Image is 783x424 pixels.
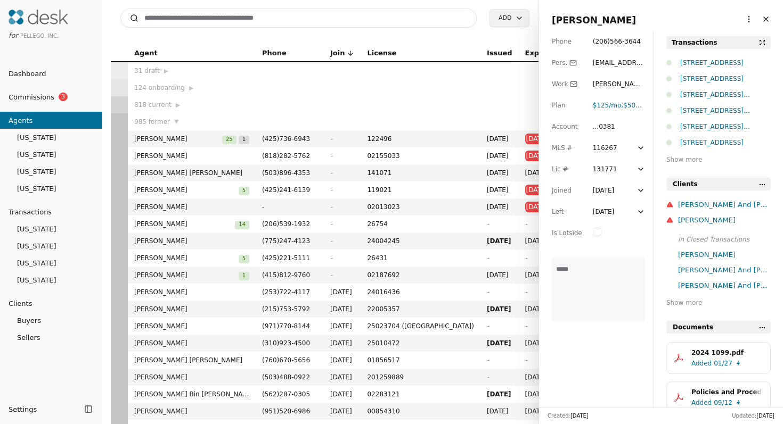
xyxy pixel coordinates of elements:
span: [DATE] [526,185,553,195]
span: [DATE] [526,134,553,144]
span: [PERSON_NAME] [134,253,239,263]
span: - [487,356,489,364]
span: Added [691,397,712,408]
button: 14 [235,219,249,229]
div: [PERSON_NAME] And [PERSON_NAME] [678,264,771,276]
span: [DATE] [487,134,512,144]
span: ( 425 ) 241 - 6139 [262,186,310,194]
span: - [525,322,527,330]
span: License [367,47,396,59]
div: [STREET_ADDRESS][PERSON_NAME] [680,89,771,100]
div: [DATE] [593,185,615,196]
span: [DATE] [525,338,554,348]
div: [STREET_ADDRESS] [680,137,771,148]
div: Show more [666,154,771,165]
span: $125 /mo [593,102,622,109]
span: - [262,202,317,212]
div: Pers. [552,57,582,68]
span: 3 [59,93,68,101]
span: [DATE] [487,236,512,246]
div: Plan [552,100,582,111]
span: ( 215 ) 753 - 5792 [262,305,310,313]
span: Expires [525,47,554,59]
span: [PERSON_NAME] [134,406,249,417]
span: - [330,237,332,245]
span: [DATE] [525,304,554,314]
span: [DATE] [525,270,554,280]
button: 5 [239,185,249,195]
span: [PERSON_NAME] [134,151,249,161]
span: 01/27 [714,358,732,369]
span: - [330,220,332,228]
span: ( 503 ) 488 - 0922 [262,373,310,381]
span: 5 [239,187,249,195]
span: [DATE] [487,304,512,314]
span: ▶ [189,84,193,93]
span: 25010472 [367,338,474,348]
span: ( 425 ) 736 - 6943 [262,135,310,143]
span: ( 951 ) 520 - 6986 [262,408,310,415]
span: Clients [673,179,698,189]
div: [PERSON_NAME] And [PERSON_NAME] [678,199,771,210]
div: [STREET_ADDRESS][PERSON_NAME] [680,105,771,116]
span: [PERSON_NAME] [134,270,239,280]
div: Work [552,79,582,89]
span: [DATE] [487,168,512,178]
span: 24016436 [367,287,474,297]
span: ▶ [164,66,168,76]
div: [PERSON_NAME] And [PERSON_NAME] [678,280,771,291]
span: [DATE] [487,202,512,212]
span: [DATE] [330,287,354,297]
span: 22005357 [367,304,474,314]
span: [PERSON_NAME] [134,372,249,383]
span: [DATE] [330,406,354,417]
button: Add [490,9,529,27]
span: [DATE] [330,304,354,314]
span: 25 [222,136,236,144]
span: ( 425 ) 221 - 5111 [262,254,310,262]
span: , [593,102,623,109]
span: ( 775 ) 247 - 4123 [262,237,310,245]
span: [DATE] [330,338,354,348]
span: 24004245 [367,236,474,246]
span: 26754 [367,219,474,229]
div: Left [552,206,582,217]
span: 14 [235,221,249,229]
button: 25 [222,134,236,144]
span: ( 562 ) 287 - 0305 [262,390,310,398]
span: [PERSON_NAME] [134,185,239,195]
span: [DATE] [525,168,554,178]
span: ▶ [176,101,180,110]
div: Transactions [672,37,717,48]
span: [DATE] [525,389,554,400]
span: [DATE] [487,151,512,161]
span: - [525,356,527,364]
span: [DATE] [487,389,512,400]
span: ( 206 ) 566 - 3644 [593,38,641,45]
span: [EMAIL_ADDRESS][DOMAIN_NAME] [593,59,645,88]
span: [PERSON_NAME] [552,15,636,26]
span: [PERSON_NAME] [134,304,249,314]
span: 122496 [367,134,474,144]
span: $500 fee [623,102,650,109]
span: - [487,220,489,228]
span: [DATE] [330,389,354,400]
div: Is Lotside [552,228,582,238]
div: Show more [666,297,771,308]
span: ( 818 ) 282 - 5762 [262,152,310,160]
span: [DATE] [525,406,554,417]
div: [STREET_ADDRESS] [680,73,771,84]
span: ▼ [174,117,178,127]
div: 31 draft [134,65,249,76]
span: ( 253 ) 722 - 4117 [262,288,310,296]
span: - [330,169,332,177]
span: - [525,220,527,228]
span: Documents [673,322,713,332]
span: [DATE] [756,413,774,419]
span: 119021 [367,185,474,195]
div: [STREET_ADDRESS][PERSON_NAME] [680,121,771,132]
div: [PERSON_NAME] [678,249,771,260]
span: 01856517 [367,355,474,365]
span: 25023704 ([GEOGRAPHIC_DATA]) [367,321,474,331]
span: - [330,254,332,262]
